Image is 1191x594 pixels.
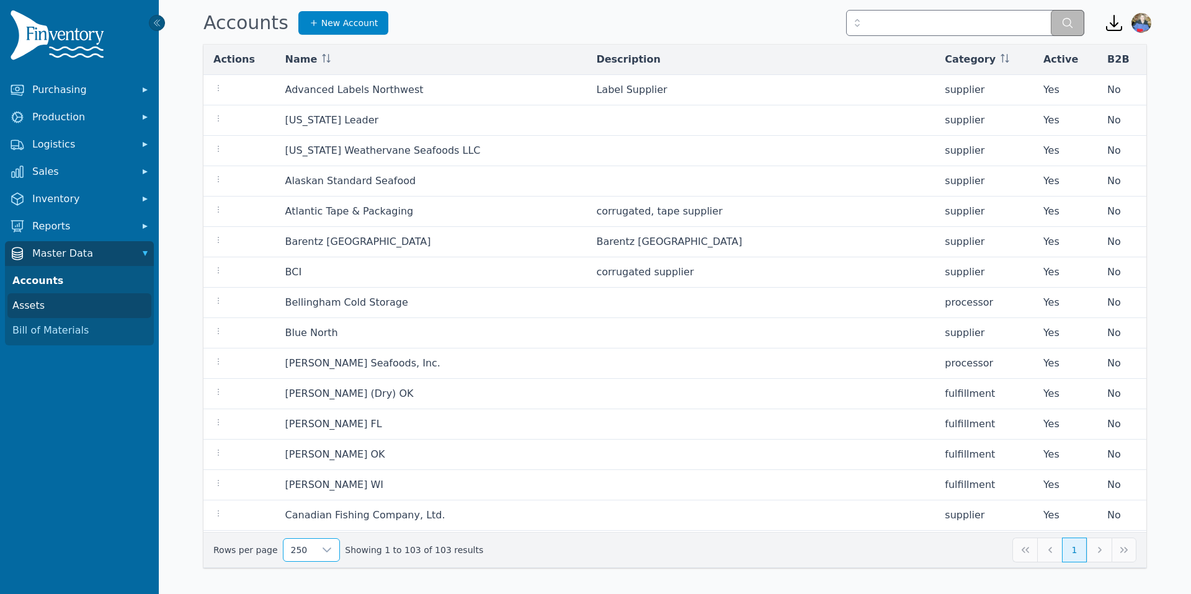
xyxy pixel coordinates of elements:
td: Yes [1033,75,1097,105]
td: Yes [1033,197,1097,227]
td: Cedarlane Natural Foods, LLC [586,531,935,561]
td: Yes [1033,227,1097,257]
a: Bill of Materials [7,318,151,343]
a: BCI [285,266,302,278]
td: Yes [1033,470,1097,500]
td: No [1097,470,1146,500]
td: Barentz [GEOGRAPHIC_DATA] [586,227,935,257]
td: Yes [1033,318,1097,348]
td: No [1097,288,1146,318]
td: fulfillment [935,379,1033,409]
td: supplier [935,105,1033,136]
td: No [1097,257,1146,288]
span: Logistics [32,137,132,152]
td: Yes [1033,379,1097,409]
td: No [1097,500,1146,531]
button: Logistics [5,132,154,157]
td: Yes [1033,166,1097,197]
td: supplier [935,227,1033,257]
td: Yes [1033,257,1097,288]
td: supplier [935,75,1033,105]
a: Alaskan Standard Seafood [285,175,416,187]
span: Active [1043,52,1078,67]
span: Inventory [32,192,132,206]
a: Advanced Labels Northwest [285,84,424,95]
span: New Account [321,17,378,29]
td: processor [935,288,1033,318]
span: Master Data [32,246,132,261]
a: [PERSON_NAME] WI [285,479,384,490]
td: Yes [1033,500,1097,531]
td: supplier [935,318,1033,348]
a: Canadian Fishing Company, Ltd. [285,509,445,521]
td: No [1097,318,1146,348]
a: Accounts [7,268,151,293]
h1: Accounts [203,12,288,34]
td: Yes [1033,440,1097,470]
td: corrugated, tape supplier [586,197,935,227]
a: [US_STATE] Weathervane Seafoods LLC [285,144,481,156]
button: Page 1 [1062,538,1087,562]
button: Inventory [5,187,154,211]
td: No [1097,531,1146,561]
td: Yes [1033,136,1097,166]
td: No [1097,105,1146,136]
a: [PERSON_NAME] Seafoods, Inc. [285,357,440,369]
span: B2B [1107,52,1130,67]
span: Actions [213,52,255,67]
button: Purchasing [5,78,154,102]
span: Reports [32,219,132,234]
td: fulfillment [935,470,1033,500]
td: processor [935,531,1033,561]
button: Reports [5,214,154,239]
td: Yes [1033,348,1097,379]
td: supplier [935,500,1033,531]
td: Label Supplier [586,75,935,105]
td: No [1097,379,1146,409]
button: Sales [5,159,154,184]
span: Purchasing [32,82,132,97]
a: [US_STATE] Leader [285,114,379,126]
span: Description [596,52,660,67]
td: Yes [1033,288,1097,318]
td: Yes [1033,531,1097,561]
td: supplier [935,136,1033,166]
td: processor [935,348,1033,379]
a: Bellingham Cold Storage [285,296,408,308]
a: Barentz [GEOGRAPHIC_DATA] [285,236,431,247]
img: Jennifer Keith [1131,13,1151,33]
td: fulfillment [935,409,1033,440]
td: fulfillment [935,440,1033,470]
td: Yes [1033,409,1097,440]
td: No [1097,166,1146,197]
td: supplier [935,166,1033,197]
td: supplier [935,197,1033,227]
span: Production [32,110,132,125]
a: Assets [7,293,151,318]
button: Master Data [5,241,154,266]
td: corrugated supplier [586,257,935,288]
td: supplier [935,257,1033,288]
a: [PERSON_NAME] (Dry) OK [285,388,414,399]
td: No [1097,136,1146,166]
a: Blue North [285,327,338,339]
span: Sales [32,164,132,179]
a: New Account [298,11,389,35]
a: Atlantic Tape & Packaging [285,205,414,217]
td: No [1097,409,1146,440]
button: Production [5,105,154,130]
img: Finventory [10,10,109,65]
span: Rows per page [283,539,315,561]
span: Name [285,52,318,67]
span: Showing 1 to 103 of 103 results [345,544,483,556]
td: No [1097,227,1146,257]
a: [PERSON_NAME] FL [285,418,382,430]
td: No [1097,348,1146,379]
td: No [1097,75,1146,105]
a: [PERSON_NAME] OK [285,448,385,460]
td: Yes [1033,105,1097,136]
td: No [1097,197,1146,227]
td: No [1097,440,1146,470]
span: Category [945,52,996,67]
